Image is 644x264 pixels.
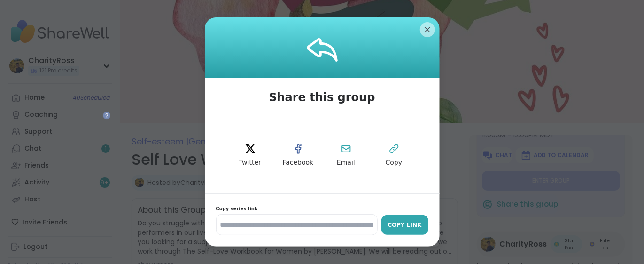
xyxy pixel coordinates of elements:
[277,134,319,176] button: facebook
[386,221,424,229] div: Copy Link
[257,78,386,117] span: Share this group
[325,134,367,176] button: Email
[381,215,428,235] button: Copy Link
[103,112,110,119] iframe: Spotlight
[277,134,319,176] button: Facebook
[337,158,355,168] span: Email
[373,134,415,176] button: Copy
[386,158,403,168] span: Copy
[229,134,272,176] button: twitter
[216,205,428,212] span: Copy series link
[239,158,261,168] span: Twitter
[229,134,272,176] button: Twitter
[283,158,314,168] span: Facebook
